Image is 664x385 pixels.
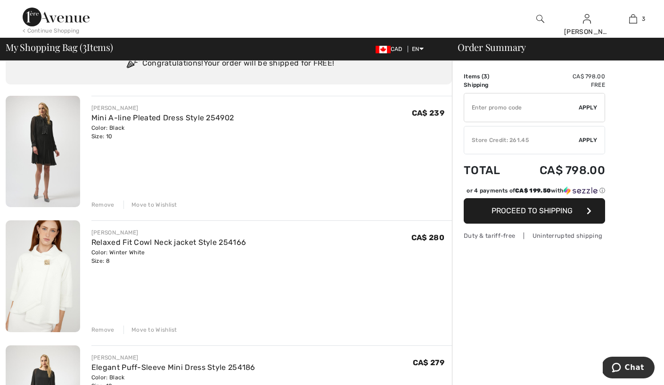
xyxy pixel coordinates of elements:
[91,353,255,362] div: [PERSON_NAME]
[464,231,605,240] div: Duty & tariff-free | Uninterrupted shipping
[583,14,591,23] a: Sign In
[376,46,391,53] img: Canadian Dollar
[514,81,605,89] td: Free
[464,93,579,122] input: Promo code
[484,73,487,80] span: 3
[91,238,246,247] a: Relaxed Fit Cowl Neck jacket Style 254166
[413,358,444,367] span: CA$ 279
[411,233,444,242] span: CA$ 280
[464,198,605,224] button: Proceed to Shipping
[91,326,115,334] div: Remove
[629,13,637,25] img: My Bag
[91,248,246,265] div: Color: Winter White Size: 8
[492,206,573,215] span: Proceed to Shipping
[123,326,177,334] div: Move to Wishlist
[376,46,406,52] span: CAD
[514,72,605,81] td: CA$ 798.00
[17,54,441,73] div: Congratulations! Your order will be shipped for FREE!
[464,154,514,186] td: Total
[446,42,658,52] div: Order Summary
[6,42,113,52] span: My Shopping Bag ( Items)
[464,136,579,144] div: Store Credit: 261.45
[91,363,255,372] a: Elegant Puff-Sleeve Mini Dress Style 254186
[91,104,234,112] div: [PERSON_NAME]
[464,72,514,81] td: Items ( )
[123,54,142,73] img: Congratulation2.svg
[6,96,80,207] img: Mini A-line Pleated Dress Style 254902
[91,124,234,141] div: Color: Black Size: 10
[6,220,80,332] img: Relaxed Fit Cowl Neck jacket Style 254166
[642,15,645,23] span: 3
[564,27,610,37] div: [PERSON_NAME]
[412,46,424,52] span: EN
[515,187,551,194] span: CA$ 199.50
[91,228,246,237] div: [PERSON_NAME]
[610,13,656,25] a: 3
[23,26,80,35] div: < Continue Shopping
[123,201,177,209] div: Move to Wishlist
[412,109,444,117] span: CA$ 239
[579,103,598,112] span: Apply
[23,8,90,26] img: 1ère Avenue
[536,13,544,25] img: search the website
[603,357,655,380] iframe: Opens a widget where you can chat to one of our agents
[464,186,605,198] div: or 4 payments ofCA$ 199.50withSezzle Click to learn more about Sezzle
[82,40,87,52] span: 3
[467,186,605,195] div: or 4 payments of with
[514,154,605,186] td: CA$ 798.00
[91,201,115,209] div: Remove
[91,113,234,122] a: Mini A-line Pleated Dress Style 254902
[579,136,598,144] span: Apply
[583,13,591,25] img: My Info
[564,186,598,195] img: Sezzle
[464,81,514,89] td: Shipping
